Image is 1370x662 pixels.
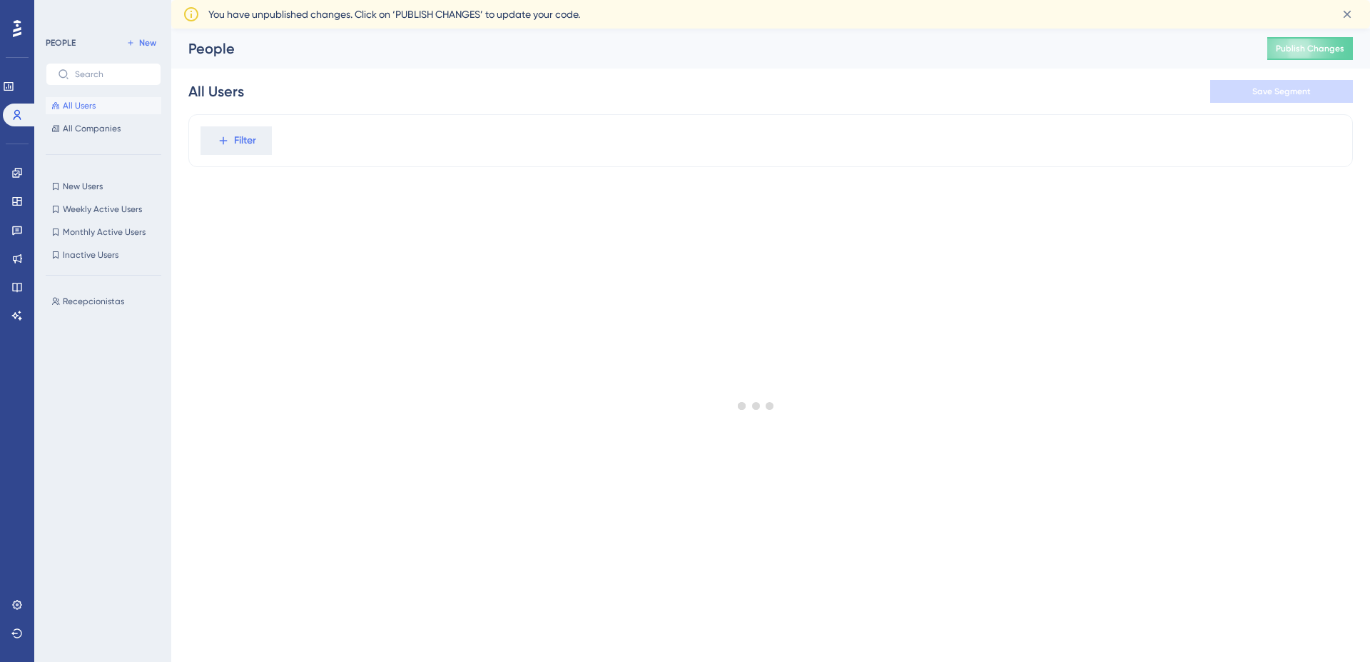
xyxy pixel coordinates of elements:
[63,123,121,134] span: All Companies
[208,6,580,23] span: You have unpublished changes. Click on ‘PUBLISH CHANGES’ to update your code.
[1267,37,1353,60] button: Publish Changes
[63,226,146,238] span: Monthly Active Users
[1210,80,1353,103] button: Save Segment
[63,296,124,307] span: Recepcionistas
[46,246,161,264] button: Inactive Users
[63,249,118,261] span: Inactive Users
[46,293,170,310] button: Recepcionistas
[46,97,161,114] button: All Users
[63,100,96,111] span: All Users
[1276,43,1344,54] span: Publish Changes
[121,34,161,51] button: New
[46,178,161,195] button: New Users
[46,224,161,241] button: Monthly Active Users
[63,181,103,192] span: New Users
[1252,86,1311,97] span: Save Segment
[46,120,161,137] button: All Companies
[46,201,161,218] button: Weekly Active Users
[75,69,149,79] input: Search
[46,37,76,49] div: PEOPLE
[188,81,244,101] div: All Users
[188,39,1232,59] div: People
[139,37,156,49] span: New
[63,204,142,215] span: Weekly Active Users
